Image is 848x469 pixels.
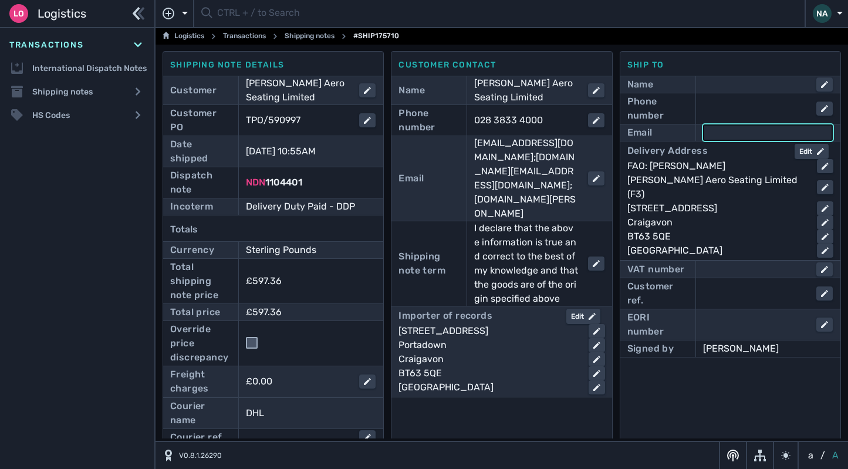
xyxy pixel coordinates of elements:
div: Date shipped [170,137,231,166]
div: Dispatch note [170,168,231,197]
div: Importer of records [398,309,492,324]
div: [PERSON_NAME] Aero Seating Limited (F3) [627,173,808,201]
span: 1104401 [265,177,302,188]
div: [EMAIL_ADDRESS][DOMAIN_NAME];[DOMAIN_NAME][EMAIL_ADDRESS][DOMAIN_NAME];[DOMAIN_NAME][PERSON_NAME] [474,136,578,221]
div: Email [398,171,424,185]
div: Incoterm [170,200,213,214]
div: Customer contact [398,59,604,71]
div: Edit [799,146,824,157]
div: DHL [246,406,376,420]
div: Craigavon [398,352,579,366]
div: Name [627,77,654,92]
div: Shipping note term [398,249,460,278]
div: Ship to [627,59,833,71]
div: Total shipping note price [170,260,231,302]
div: Delivery Address [627,144,708,159]
div: Shipping note details [170,59,376,71]
a: Transactions [223,29,266,43]
span: #SHIP175710 [353,29,399,43]
div: Customer [170,83,217,97]
div: Courier ref. [170,430,224,444]
button: Edit [795,144,829,159]
button: Edit [566,309,600,324]
div: Courier name [170,399,231,427]
div: [GEOGRAPHIC_DATA] [398,380,579,394]
a: Logistics [163,29,204,43]
span: Transactions [9,39,83,51]
div: Signed by [627,342,674,356]
span: / [820,448,825,463]
div: Currency [170,243,214,257]
button: a [806,448,816,463]
div: Craigavon [627,215,808,230]
div: 028 3833 4000 [474,113,578,127]
div: BT63 5QE [398,366,579,380]
div: £597.36 [246,305,359,319]
div: Override price discrepancy [170,322,231,365]
div: Phone number [627,95,688,123]
div: [GEOGRAPHIC_DATA] [627,244,808,258]
div: [STREET_ADDRESS] [627,201,808,215]
a: Shipping notes [285,29,335,43]
div: [PERSON_NAME] Aero Seating Limited [246,76,350,104]
div: I declare that the above information is true and correct to the best of my knowledge and that the... [474,221,578,306]
div: Freight charges [170,367,231,396]
div: Total price [170,305,220,319]
div: Customer PO [170,106,231,134]
div: FAO: [PERSON_NAME] [627,159,808,173]
div: [STREET_ADDRESS] [398,324,579,338]
div: Phone number [398,106,460,134]
div: Email [627,126,653,140]
div: VAT number [627,262,685,276]
div: Totals [170,218,376,241]
div: Sterling Pounds [246,243,359,257]
div: £0.00 [246,374,350,389]
div: Delivery Duty Paid - DDP [246,200,376,214]
div: BT63 5QE [627,230,808,244]
div: [DATE] 10:55AM [246,144,359,158]
div: TPO/590997 [246,113,350,127]
div: Customer ref. [627,279,688,308]
span: NDN [246,177,265,188]
div: Name [398,83,425,97]
div: £597.36 [246,274,282,288]
div: [PERSON_NAME] [703,342,833,356]
div: [PERSON_NAME] Aero Seating Limited [474,76,578,104]
div: Edit [571,311,596,322]
div: NA [813,4,832,23]
span: V0.8.1.26290 [179,450,222,461]
div: EORI number [627,311,688,339]
input: CTRL + / to Search [217,2,798,25]
div: Portadown [398,338,579,352]
span: Logistics [38,5,86,22]
div: Lo [9,4,28,23]
button: A [830,448,841,463]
